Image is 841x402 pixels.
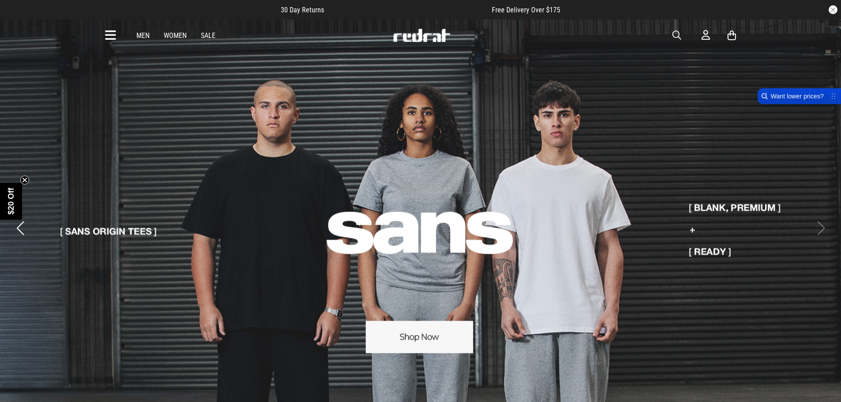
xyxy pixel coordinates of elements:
a: Men [136,31,150,40]
iframe: Customer reviews powered by Trustpilot [342,5,474,14]
span: Free Delivery Over $175 [492,6,560,14]
span: 30 Day Returns [281,6,324,14]
img: Redrat logo [392,29,451,42]
button: Previous slide [14,218,26,238]
a: Sale [201,31,215,40]
button: Close teaser [20,176,29,184]
a: Women [164,31,187,40]
button: Open LiveChat chat widget [7,4,34,30]
button: Next slide [815,218,827,238]
span: $20 Off [7,188,15,214]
